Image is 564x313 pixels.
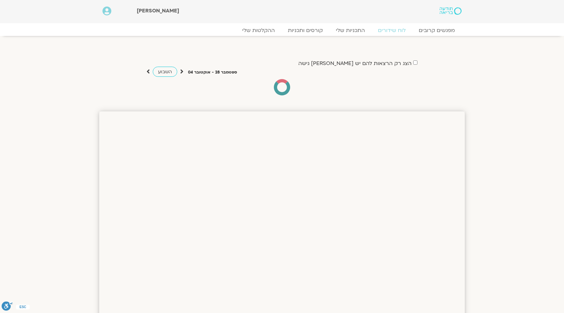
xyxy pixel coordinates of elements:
span: השבוע [158,69,172,75]
a: השבוע [153,67,177,77]
a: התכניות שלי [329,27,371,34]
a: ההקלטות שלי [236,27,281,34]
span: [PERSON_NAME] [137,7,179,14]
a: קורסים ותכניות [281,27,329,34]
a: מפגשים קרובים [412,27,462,34]
label: הצג רק הרצאות להם יש [PERSON_NAME] גישה [298,60,412,66]
p: ספטמבר 28 - אוקטובר 04 [188,69,237,76]
a: לוח שידורים [371,27,412,34]
nav: Menu [102,27,462,34]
